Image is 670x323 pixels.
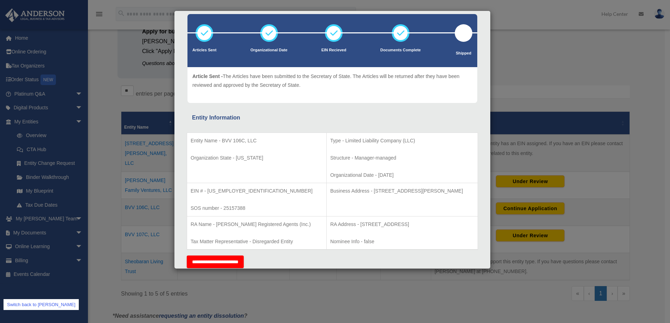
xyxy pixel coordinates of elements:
[191,237,323,246] p: Tax Matter Representative - Disregarded Entity
[250,47,287,54] p: Organizational Date
[192,73,223,79] span: Article Sent -
[191,220,323,229] p: RA Name - [PERSON_NAME] Registered Agents (Inc.)
[191,204,323,213] p: SOS number - 25157388
[330,154,474,162] p: Structure - Manager-managed
[191,187,323,195] p: EIN # - [US_EMPLOYER_IDENTIFICATION_NUMBER]
[330,136,474,145] p: Type - Limited Liability Company (LLC)
[191,154,323,162] p: Organization State - [US_STATE]
[380,47,421,54] p: Documents Complete
[455,50,472,57] p: Shipped
[330,187,474,195] p: Business Address - [STREET_ADDRESS][PERSON_NAME]
[191,136,323,145] p: Entity Name - BVV 106C, LLC
[192,47,216,54] p: Articles Sent
[4,299,79,310] a: Switch back to [PERSON_NAME]
[330,237,474,246] p: Nominee Info - false
[192,113,473,123] div: Entity Information
[321,47,346,54] p: EIN Recieved
[330,171,474,180] p: Organizational Date - [DATE]
[330,220,474,229] p: RA Address - [STREET_ADDRESS]
[192,72,472,89] p: The Articles have been submitted to the Secretary of State. The Articles will be returned after t...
